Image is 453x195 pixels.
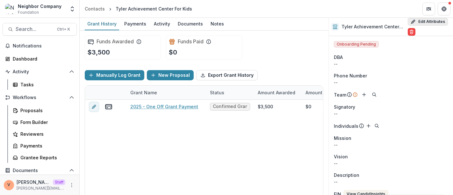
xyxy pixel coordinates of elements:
div: Status [206,86,254,99]
div: Status [206,89,228,96]
p: Amount Paid [306,89,334,96]
span: Mission [334,135,351,141]
button: Open entity switcher [68,3,77,15]
div: -- [334,110,448,117]
a: Activity [151,18,173,30]
p: -- [334,178,448,185]
div: Documents [175,19,205,28]
button: New Proposal [147,70,194,80]
span: Activity [13,69,67,75]
span: Onboarding Pending [334,41,379,47]
img: Neighbor Company [5,4,15,14]
p: $0 [169,47,177,57]
button: More [68,181,75,189]
button: Open Workflows [3,92,77,103]
div: Grant Name [126,86,206,99]
span: Vision [334,153,348,160]
a: Payments [10,141,77,151]
div: Payments [20,142,72,149]
button: Partners [422,3,435,15]
div: Venkat [8,183,11,187]
p: [PERSON_NAME][EMAIL_ADDRESS][DOMAIN_NAME] [17,185,65,191]
div: Proposals [20,107,72,114]
p: Staff [53,179,65,185]
div: Grantee Reports [20,154,72,161]
button: Search [370,91,378,98]
button: Search... [3,23,77,36]
div: $3,500 [258,103,273,110]
a: Notes [208,18,226,30]
div: Amount Awarded [254,86,302,99]
button: Open Activity [3,67,77,77]
button: Notifications [3,41,77,51]
div: Grant Name [126,89,161,96]
span: Workflows [13,95,67,100]
span: Documents [13,168,67,173]
button: Export Grant History [196,70,258,80]
a: Grant History [85,18,119,30]
button: Delete [408,28,415,36]
div: Tasks [20,81,72,88]
div: Reviewers [20,131,72,137]
div: Grant History [85,19,119,28]
span: Confirmed Grants [213,104,247,109]
div: Payments [122,19,149,28]
button: view-payments [105,103,112,111]
button: Manually Log Grant [85,70,144,80]
a: 2025 - One Off Grant Payment [130,103,198,110]
button: Open Documents [3,165,77,176]
h2: Funds Paid [178,39,204,45]
div: Activity [151,19,173,28]
button: Get Help [438,3,450,15]
div: Neighbor Company [18,3,61,10]
div: Notes [208,19,226,28]
h2: Funds Awarded [97,39,134,45]
a: Dashboard [3,54,77,64]
div: Ctrl + K [56,26,71,33]
a: Tasks [10,79,77,90]
a: Grantee Reports [10,152,77,163]
span: Phone Number [334,72,367,79]
p: Team [334,91,346,98]
a: Documents [175,18,205,30]
button: Search [373,122,381,130]
div: Amount Paid [302,86,349,99]
div: Tyler Achievement Center For Kids [116,5,192,12]
div: Dashboard [13,55,72,62]
div: $0 [306,103,311,110]
a: Payments [122,18,149,30]
span: Search... [16,26,53,32]
span: DBA [334,54,343,61]
span: Foundation [18,10,39,15]
a: Reviewers [10,129,77,139]
div: -- [334,79,448,86]
span: Description [334,172,359,178]
div: Amount Awarded [254,89,299,96]
p: -- [334,141,448,148]
button: edit [89,102,99,112]
button: Add [360,91,368,98]
p: -- [334,160,448,167]
nav: breadcrumb [82,4,195,13]
p: Individuals [334,123,358,129]
button: Edit Attributes [408,18,448,25]
a: Contacts [82,4,107,13]
p: $3,500 [88,47,110,57]
a: Proposals [10,105,77,116]
span: Notifications [13,43,74,49]
button: Add [365,122,372,130]
div: -- [334,61,448,67]
a: Form Builder [10,117,77,127]
div: Contacts [85,5,105,12]
div: Form Builder [20,119,72,126]
h2: Tyler Achievement Center For Kids [342,24,405,30]
p: [PERSON_NAME] [17,179,50,185]
span: Signatory [334,104,355,110]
